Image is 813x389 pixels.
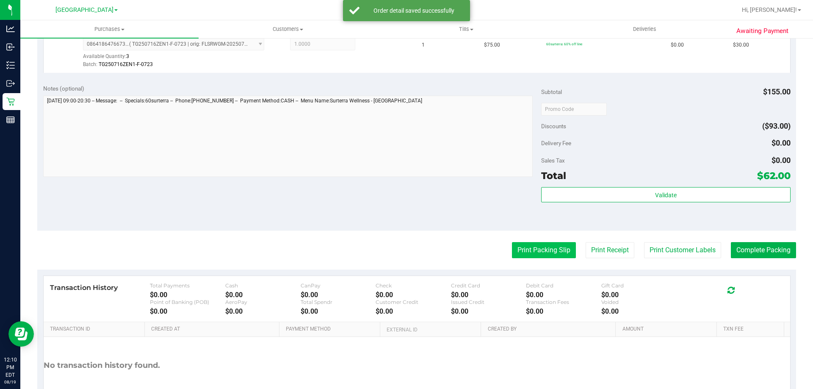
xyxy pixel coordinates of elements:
[601,291,677,299] div: $0.00
[55,6,113,14] span: [GEOGRAPHIC_DATA]
[733,41,749,49] span: $30.00
[731,242,796,258] button: Complete Packing
[736,26,788,36] span: Awaiting Payment
[20,20,199,38] a: Purchases
[20,25,199,33] span: Purchases
[586,242,634,258] button: Print Receipt
[526,307,601,315] div: $0.00
[622,25,668,33] span: Deliveries
[301,282,376,289] div: CanPay
[126,53,129,59] span: 3
[225,282,301,289] div: Cash
[4,356,17,379] p: 12:10 PM EDT
[772,138,791,147] span: $0.00
[556,20,734,38] a: Deliveries
[644,242,721,258] button: Print Customer Labels
[376,299,451,305] div: Customer Credit
[83,50,274,67] div: Available Quantity:
[83,61,97,67] span: Batch:
[762,121,791,130] span: ($93.00)
[541,88,562,95] span: Subtotal
[380,322,481,337] th: External ID
[757,170,791,182] span: $62.00
[6,97,15,106] inline-svg: Retail
[199,20,377,38] a: Customers
[150,307,225,315] div: $0.00
[763,87,791,96] span: $155.00
[742,6,797,13] span: Hi, [PERSON_NAME]!
[622,326,713,333] a: Amount
[601,307,677,315] div: $0.00
[376,282,451,289] div: Check
[541,187,790,202] button: Validate
[225,291,301,299] div: $0.00
[301,307,376,315] div: $0.00
[541,170,566,182] span: Total
[451,291,526,299] div: $0.00
[377,25,555,33] span: Tills
[4,379,17,385] p: 08/19
[286,326,377,333] a: Payment Method
[601,282,677,289] div: Gift Card
[6,116,15,124] inline-svg: Reports
[6,43,15,51] inline-svg: Inbound
[541,103,607,116] input: Promo Code
[301,299,376,305] div: Total Spendr
[99,61,153,67] span: TG250716ZEN1-F-0723
[8,321,34,347] iframe: Resource center
[43,85,84,92] span: Notes (optional)
[484,41,500,49] span: $75.00
[772,156,791,165] span: $0.00
[541,119,566,134] span: Discounts
[451,282,526,289] div: Credit Card
[150,282,225,289] div: Total Payments
[376,307,451,315] div: $0.00
[6,25,15,33] inline-svg: Analytics
[671,41,684,49] span: $0.00
[541,140,571,146] span: Delivery Fee
[151,326,276,333] a: Created At
[512,242,576,258] button: Print Packing Slip
[488,326,612,333] a: Created By
[526,282,601,289] div: Debit Card
[451,299,526,305] div: Issued Credit
[723,326,780,333] a: Txn Fee
[526,299,601,305] div: Transaction Fees
[50,326,141,333] a: Transaction ID
[150,299,225,305] div: Point of Banking (POB)
[526,291,601,299] div: $0.00
[451,307,526,315] div: $0.00
[377,20,555,38] a: Tills
[6,61,15,69] inline-svg: Inventory
[655,192,677,199] span: Validate
[301,291,376,299] div: $0.00
[376,291,451,299] div: $0.00
[601,299,677,305] div: Voided
[422,41,425,49] span: 1
[199,25,376,33] span: Customers
[546,42,582,46] span: 60surterra: 60% off line
[225,307,301,315] div: $0.00
[225,299,301,305] div: AeroPay
[6,79,15,88] inline-svg: Outbound
[150,291,225,299] div: $0.00
[364,6,464,15] div: Order detail saved successfully
[541,157,565,164] span: Sales Tax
